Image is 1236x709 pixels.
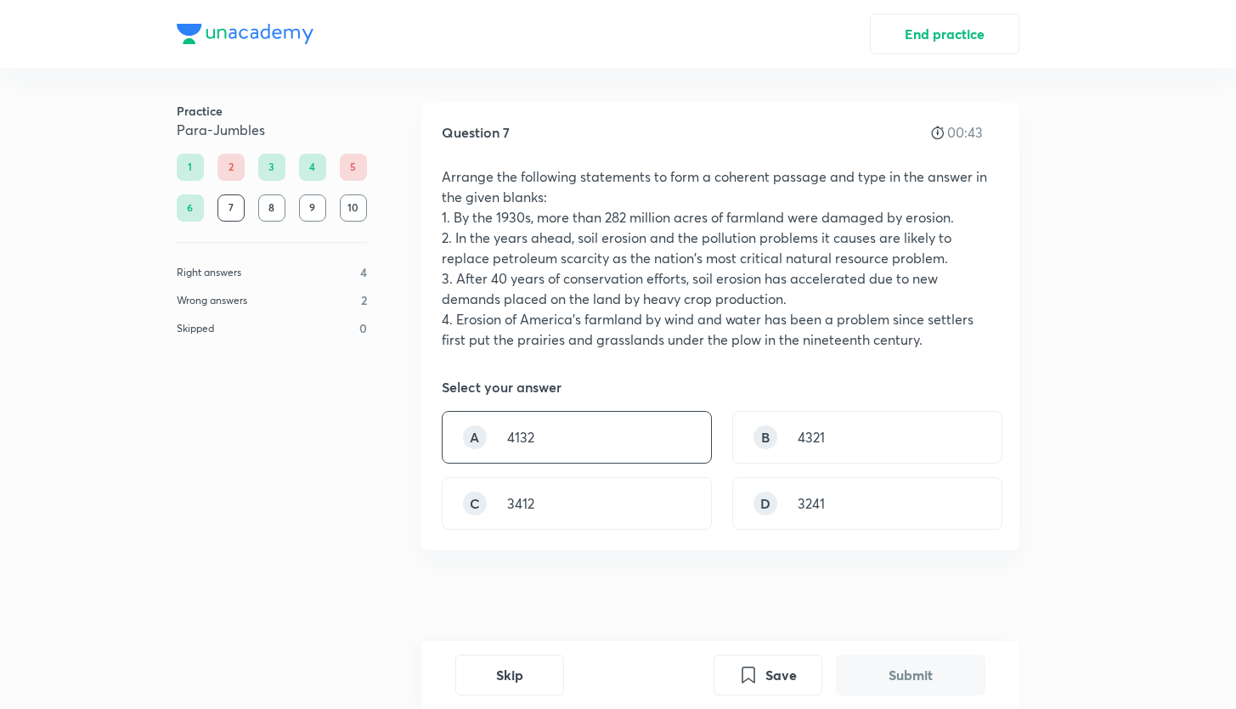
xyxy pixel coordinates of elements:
[258,154,285,181] div: 3
[177,194,204,222] div: 6
[217,154,245,181] div: 2
[507,493,534,514] p: 3412
[359,319,367,337] p: 0
[463,492,487,515] div: C
[455,655,564,695] button: Skip
[714,655,822,695] button: Save
[753,425,777,449] div: B
[463,425,487,449] div: A
[836,655,985,695] button: Submit
[931,126,944,139] img: stopwatch icon
[299,154,326,181] div: 4
[340,194,367,222] div: 10
[442,228,999,268] p: 2. In the years ahead, soil erosion and the pollution problems it causes are likely to replace pe...
[753,492,777,515] div: D
[442,377,562,397] h5: Select your answer
[507,427,534,447] p: 4132
[177,102,367,120] h6: Practice
[798,493,825,514] p: 3241
[217,194,245,222] div: 7
[798,427,825,447] p: 4321
[177,293,247,308] p: Wrong answers
[442,309,999,350] p: 4. Erosion of America's farmland by wind and water has been a problem since settlers first put th...
[177,154,204,181] div: 1
[870,14,1019,54] button: End practice
[361,291,367,309] p: 2
[442,166,999,207] p: Arrange the following statements to form a coherent passage and type in the answer in the given b...
[360,263,367,281] p: 4
[931,125,999,140] div: 00:43
[442,122,510,143] h5: Question 7
[177,265,241,280] p: Right answers
[177,321,214,336] p: Skipped
[299,194,326,222] div: 9
[442,207,999,228] p: 1. By the 1930s, more than 282 million acres of farmland were damaged by erosion.
[442,268,999,309] p: 3. After 40 years of conservation efforts, soil erosion has accelerated due to new demands placed...
[177,120,367,140] h5: Para-Jumbles
[258,194,285,222] div: 8
[177,24,313,44] img: Company Logo
[340,154,367,181] div: 5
